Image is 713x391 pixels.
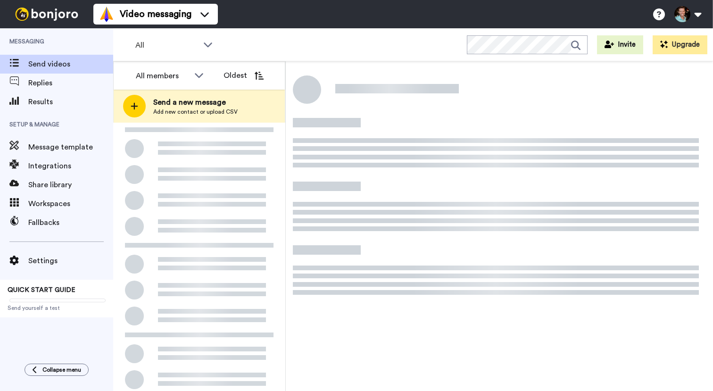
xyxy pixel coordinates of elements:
img: bj-logo-header-white.svg [11,8,82,21]
span: Send videos [28,58,113,70]
span: Video messaging [120,8,191,21]
button: Collapse menu [25,364,89,376]
span: Settings [28,255,113,266]
span: Fallbacks [28,217,113,228]
div: All members [136,70,190,82]
span: Share library [28,179,113,191]
span: QUICK START GUIDE [8,287,75,293]
span: Integrations [28,160,113,172]
span: Send yourself a test [8,304,106,312]
span: Message template [28,141,113,153]
button: Invite [597,35,643,54]
span: Add new contact or upload CSV [153,108,238,116]
span: Replies [28,77,113,89]
span: All [135,40,199,51]
img: vm-color.svg [99,7,114,22]
button: Oldest [216,66,271,85]
button: Upgrade [653,35,707,54]
span: Send a new message [153,97,238,108]
span: Collapse menu [42,366,81,374]
span: Results [28,96,113,108]
span: Workspaces [28,198,113,209]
